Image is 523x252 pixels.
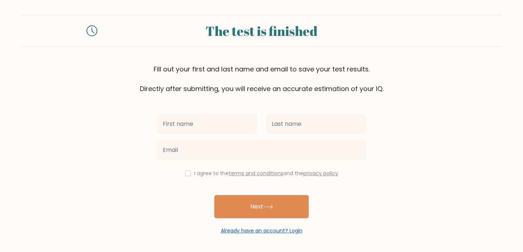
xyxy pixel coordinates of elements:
input: First name [157,114,257,134]
label: I agree to the and the [194,170,338,177]
input: Email [157,140,366,160]
div: The test is finished [106,21,417,41]
button: Next [214,195,309,218]
input: Last name [266,114,366,134]
a: privacy policy [303,170,338,177]
div: Fill out your first and last name and email to save your test results. Directly after submitting,... [22,64,501,94]
a: Already have an account? Login [221,227,303,234]
a: terms and conditions [229,170,283,177]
